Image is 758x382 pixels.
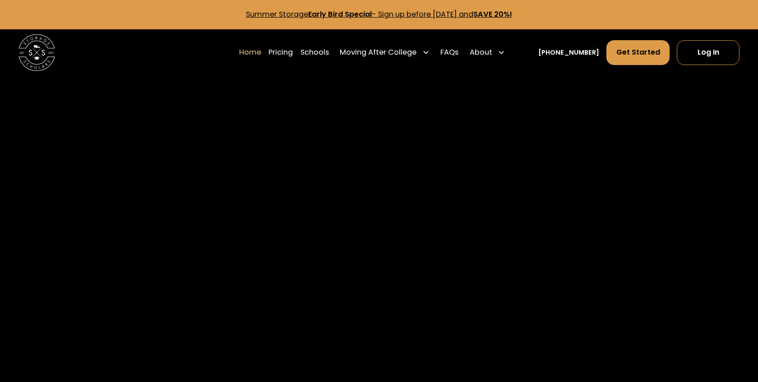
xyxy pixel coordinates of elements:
[18,34,55,71] img: Storage Scholars main logo
[470,47,492,58] div: About
[677,40,740,65] a: Log In
[246,9,512,19] a: Summer StorageEarly Bird Special- Sign up before [DATE] andSAVE 20%!
[606,40,670,65] a: Get Started
[538,48,599,57] a: [PHONE_NUMBER]
[340,47,416,58] div: Moving After College
[308,9,372,19] strong: Early Bird Special
[239,40,261,65] a: Home
[300,40,329,65] a: Schools
[268,40,293,65] a: Pricing
[440,40,458,65] a: FAQs
[473,9,512,19] strong: SAVE 20%!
